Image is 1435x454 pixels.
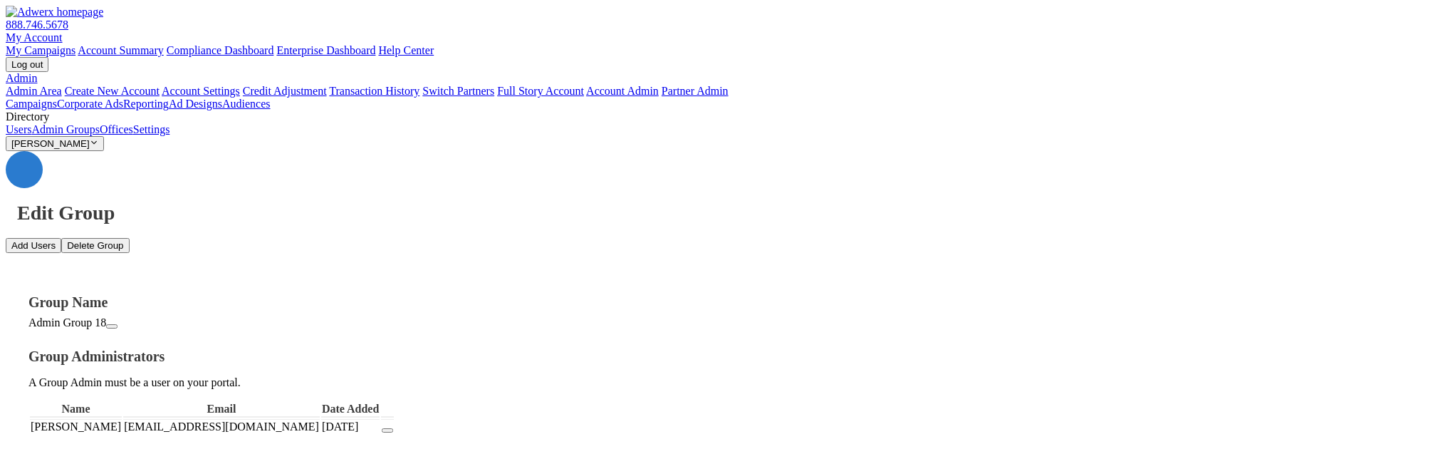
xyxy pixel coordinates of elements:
a: Credit Adjustment [243,85,327,97]
a: Ad Designs [169,98,222,110]
a: Partner Admin [662,85,729,97]
a: Offices [100,123,133,135]
h4: Group Administrators [28,349,1407,365]
a: Full Story Account [497,85,584,97]
td: [DATE] [321,419,380,434]
span: Name [62,403,90,415]
a: Users [6,123,31,135]
a: Admin [6,72,37,84]
a: My Campaigns [6,44,75,56]
a: Account Summary [78,44,163,56]
a: Reporting [123,98,169,110]
h4: Group Name [28,294,1407,311]
a: My Account [6,31,63,43]
span: Email [207,403,236,415]
span: [PERSON_NAME] [11,138,90,149]
td: [EMAIL_ADDRESS][DOMAIN_NAME] [123,419,320,434]
button: [PERSON_NAME] [6,136,104,151]
a: Help Center [378,44,434,56]
a: 888.746.5678 [6,19,68,31]
div: Directory [6,110,1429,123]
a: Enterprise Dashboard [276,44,375,56]
a: Compliance Dashboard [167,44,274,56]
span: [PERSON_NAME] [31,421,121,433]
button: Delete Group [61,238,129,253]
a: Account Admin [586,85,659,97]
p: A Group Admin must be a user on your portal. [28,376,1407,389]
a: Settings [133,123,170,135]
a: Create New Account [65,85,160,97]
button: Add Users [6,238,61,253]
h1: Edit Group [17,202,1429,225]
span: Date Added [322,403,379,415]
a: Transaction History [329,85,419,97]
a: Admin Area [6,85,62,97]
button: Remove Administrator [382,428,393,433]
a: Admin Groups [31,123,100,135]
img: Adwerx [6,6,103,19]
a: Corporate Ads [57,98,123,110]
a: Campaigns [6,98,57,110]
a: Account Settings [162,85,240,97]
input: Log out [6,57,48,72]
a: Audiences [222,98,271,110]
a: Switch Partners [422,85,494,97]
span: Admin Group 18 [28,316,106,329]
